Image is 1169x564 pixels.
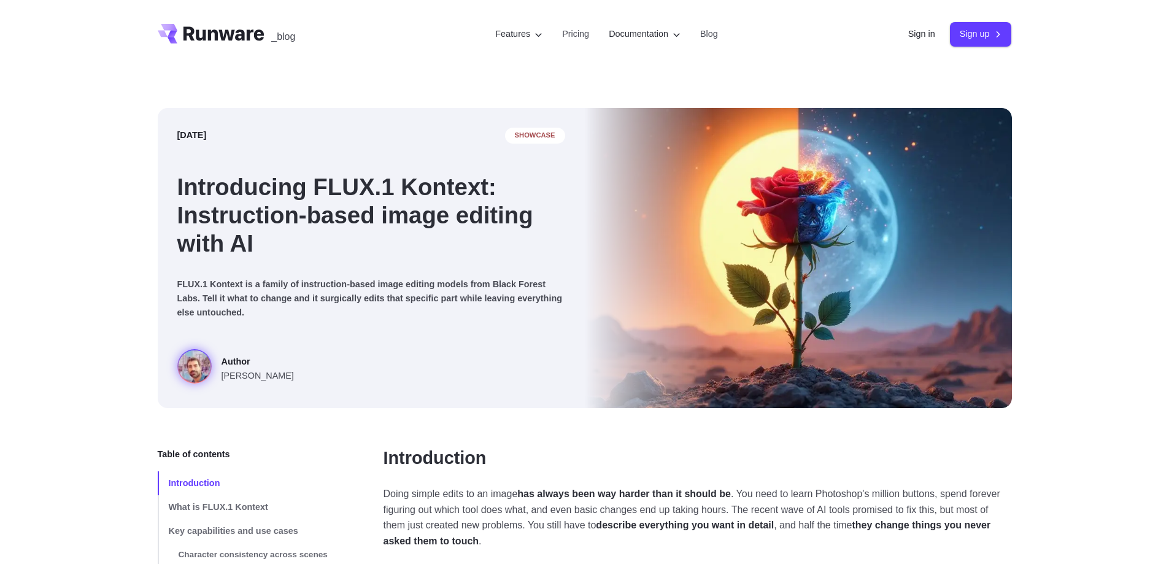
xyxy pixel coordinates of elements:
[950,22,1012,46] a: Sign up
[271,32,295,42] span: _blog
[169,478,220,488] span: Introduction
[271,24,295,44] a: _blog
[158,447,230,462] span: Table of contents
[384,486,1012,549] p: Doing simple edits to an image . You need to learn Photoshop's million buttons, spend forever fig...
[177,277,565,320] p: FLUX.1 Kontext is a family of instruction-based image editing models from Black Forest Labs. Tell...
[169,526,298,536] span: Key capabilities and use cases
[179,550,328,559] span: Character consistency across scenes
[158,495,344,519] a: What is FLUX.1 Kontext
[169,502,268,512] span: What is FLUX.1 Kontext
[158,471,344,495] a: Introduction
[908,27,935,41] a: Sign in
[596,520,774,530] strong: describe everything you want in detail
[222,355,294,369] span: Author
[495,27,542,41] label: Features
[177,128,207,142] time: [DATE]
[384,447,487,469] a: Introduction
[158,519,344,543] a: Key capabilities and use cases
[562,27,589,41] a: Pricing
[585,108,1012,408] img: Surreal rose in a desert landscape, split between day and night with the sun and moon aligned beh...
[222,369,294,383] span: [PERSON_NAME]
[158,24,264,44] a: Go to /
[609,27,681,41] label: Documentation
[177,349,294,388] a: Surreal rose in a desert landscape, split between day and night with the sun and moon aligned beh...
[517,489,731,499] strong: has always been way harder than it should be
[505,128,565,144] span: showcase
[177,173,565,258] h1: Introducing FLUX.1 Kontext: Instruction-based image editing with AI
[700,27,718,41] a: Blog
